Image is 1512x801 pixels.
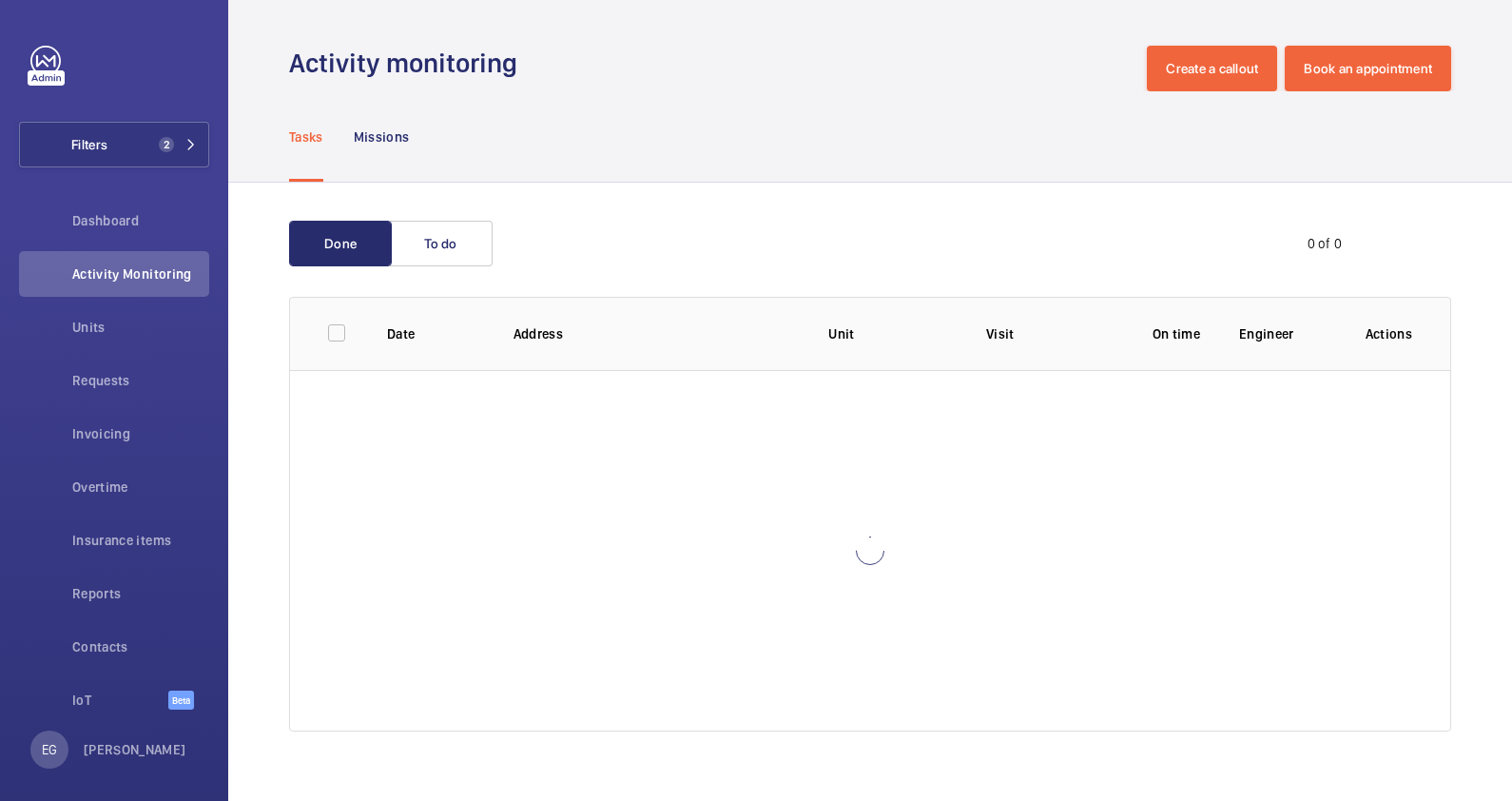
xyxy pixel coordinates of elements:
[390,221,493,266] button: To do
[1285,46,1451,91] button: Book an appointment
[1239,324,1335,343] p: Engineer
[387,324,483,343] p: Date
[168,691,194,710] span: Beta
[289,46,529,81] h1: Activity monitoring
[289,127,323,147] p: Tasks
[72,478,209,497] span: Overtime
[72,371,209,390] span: Requests
[1147,46,1277,91] button: Create a callout
[71,135,107,154] span: Filters
[72,318,209,337] span: Units
[986,324,1114,343] p: Visit
[72,424,209,443] span: Invoicing
[72,211,209,230] span: Dashboard
[72,264,209,283] span: Activity Monitoring
[72,584,209,603] span: Reports
[289,221,392,266] button: Done
[354,127,410,147] p: Missions
[159,137,174,152] span: 2
[72,691,168,710] span: IoT
[1308,234,1342,253] div: 0 of 0
[828,324,956,343] p: Unit
[19,122,209,167] button: Filters2
[42,740,57,759] p: EG
[1144,324,1209,343] p: On time
[72,637,209,656] span: Contacts
[84,740,186,759] p: [PERSON_NAME]
[514,324,799,343] p: Address
[1366,324,1412,343] p: Actions
[72,531,209,550] span: Insurance items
